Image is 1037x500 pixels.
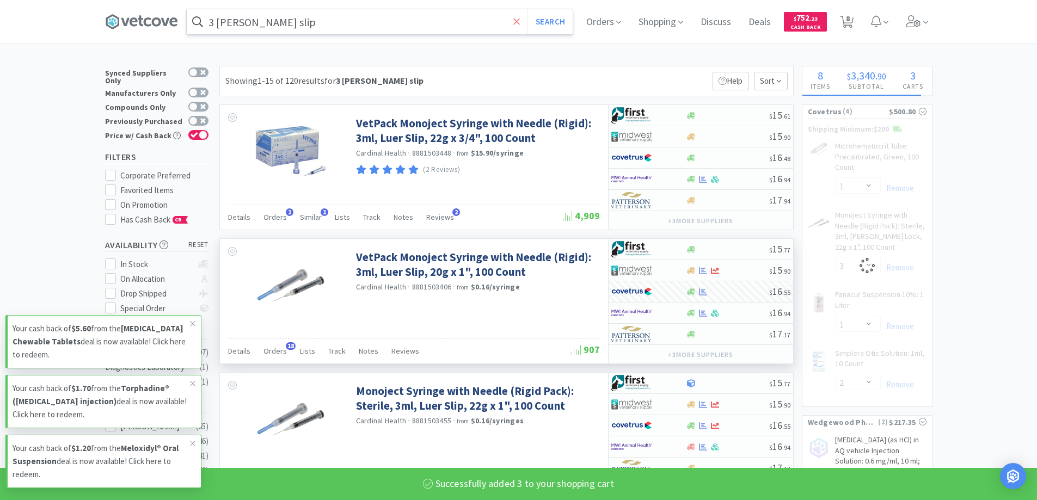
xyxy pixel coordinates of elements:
[662,213,738,229] button: +3more suppliers
[782,112,790,120] span: . 61
[769,197,772,205] span: $
[769,422,772,430] span: $
[782,380,790,388] span: . 77
[412,416,452,425] span: 8881503455
[120,214,188,225] span: Has Cash Back
[611,171,652,187] img: f6b2451649754179b5b4e0c70c3f7cb0_2.png
[611,326,652,342] img: f5e969b455434c6296c6d81ef179fa71_3.png
[611,262,652,279] img: 4dd14cff54a648ac9e977f0c5da9bc2e_5.png
[453,416,455,425] span: ·
[878,71,886,82] span: 90
[188,239,208,251] span: reset
[782,288,790,297] span: . 55
[363,212,381,222] span: Track
[356,384,597,413] a: Monoject Syringe with Needle (Rigid Pack): Sterile, 3ml, Luer Slip, 22g x 1", 100 Count
[769,310,772,318] span: $
[120,302,193,315] div: Special Order
[120,199,208,212] div: On Promotion
[769,285,790,298] span: 16
[13,382,190,421] p: Your cash back of from the deal is now available! Click here to redeem.
[769,401,772,409] span: $
[196,464,208,477] div: ( 40 )
[782,246,790,254] span: . 77
[228,212,250,222] span: Details
[527,9,573,34] button: Search
[255,250,326,320] img: 2d4bafb60c34431993fde284e1ca05a1_165743.png
[769,461,790,474] span: 17
[611,439,652,455] img: f6b2451649754179b5b4e0c70c3f7cb0_2.png
[744,17,775,27] a: Deals
[782,422,790,430] span: . 55
[105,151,208,163] h5: Filters
[782,197,790,205] span: . 94
[769,112,772,120] span: $
[321,208,328,216] span: 1
[808,106,842,118] span: Covetrus
[611,107,652,124] img: 67d67680309e4a0bb49a5ff0391dcc42_6.png
[335,212,350,222] span: Lists
[71,383,91,393] strong: $1.70
[408,416,410,425] span: ·
[200,375,208,388] div: ( 1 )
[105,67,183,84] div: Synced Suppliers Only
[877,417,889,428] span: ( 2 )
[769,155,772,163] span: $
[471,416,524,425] strong: $0.16 / syringes
[300,346,315,356] span: Lists
[790,24,820,32] span: Cash Back
[611,375,652,391] img: 67d67680309e4a0bb49a5ff0391dcc42_6.png
[13,442,190,481] p: Your cash back of from the deal is now available! Click here to redeem.
[889,106,926,118] div: $500.80
[808,437,830,459] img: no_image.png
[225,74,424,88] div: Showing 1-15 of 120 results
[754,72,788,90] span: Sort
[782,331,790,339] span: . 17
[769,133,772,141] span: $
[394,212,413,222] span: Notes
[452,208,460,216] span: 2
[408,148,410,158] span: ·
[611,241,652,257] img: 67d67680309e4a0bb49a5ff0391dcc42_6.png
[356,116,597,146] a: VetPack Monoject Syringe with Needle (Rigid): 3ml, Luer Slip, 22g x 3/4", 100 Count
[611,192,652,208] img: f5e969b455434c6296c6d81ef179fa71_3.png
[356,416,407,425] a: Cardinal Health
[769,288,772,297] span: $
[611,305,652,321] img: f6b2451649754179b5b4e0c70c3f7cb0_2.png
[408,282,410,292] span: ·
[13,322,190,361] p: Your cash back of from the deal is now available! Click here to redeem.
[453,282,455,292] span: ·
[835,435,926,471] a: [MEDICAL_DATA] (as HCl) in AQ vehicle Injection Solution: 0.6 mg/ml, 10 ml;
[769,306,790,319] span: 16
[769,264,790,276] span: 15
[71,323,91,334] strong: $5.60
[782,267,790,275] span: . 90
[286,342,296,350] span: 18
[105,88,183,97] div: Manufacturers Only
[836,18,858,28] a: 8
[838,70,894,81] div: .
[196,435,208,448] div: ( 46 )
[769,109,790,121] span: 15
[453,148,455,158] span: ·
[769,328,790,340] span: 17
[818,69,823,82] span: 8
[769,331,772,339] span: $
[196,420,208,433] div: ( 65 )
[784,7,827,36] a: $752.23Cash Back
[847,71,851,82] span: $
[71,443,91,453] strong: $1.20
[769,246,772,254] span: $
[769,151,790,164] span: 16
[894,81,932,91] h4: Carts
[782,443,790,452] span: . 94
[611,396,652,412] img: 4dd14cff54a648ac9e977f0c5da9bc2e_5.png
[120,169,208,182] div: Corporate Preferred
[782,176,790,184] span: . 94
[359,346,378,356] span: Notes
[769,443,772,452] span: $
[412,148,452,158] span: 8881503448
[769,380,772,388] span: $
[105,116,183,125] div: Previously Purchased
[662,347,738,362] button: +3more suppliers
[471,282,520,292] strong: $0.16 / syringe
